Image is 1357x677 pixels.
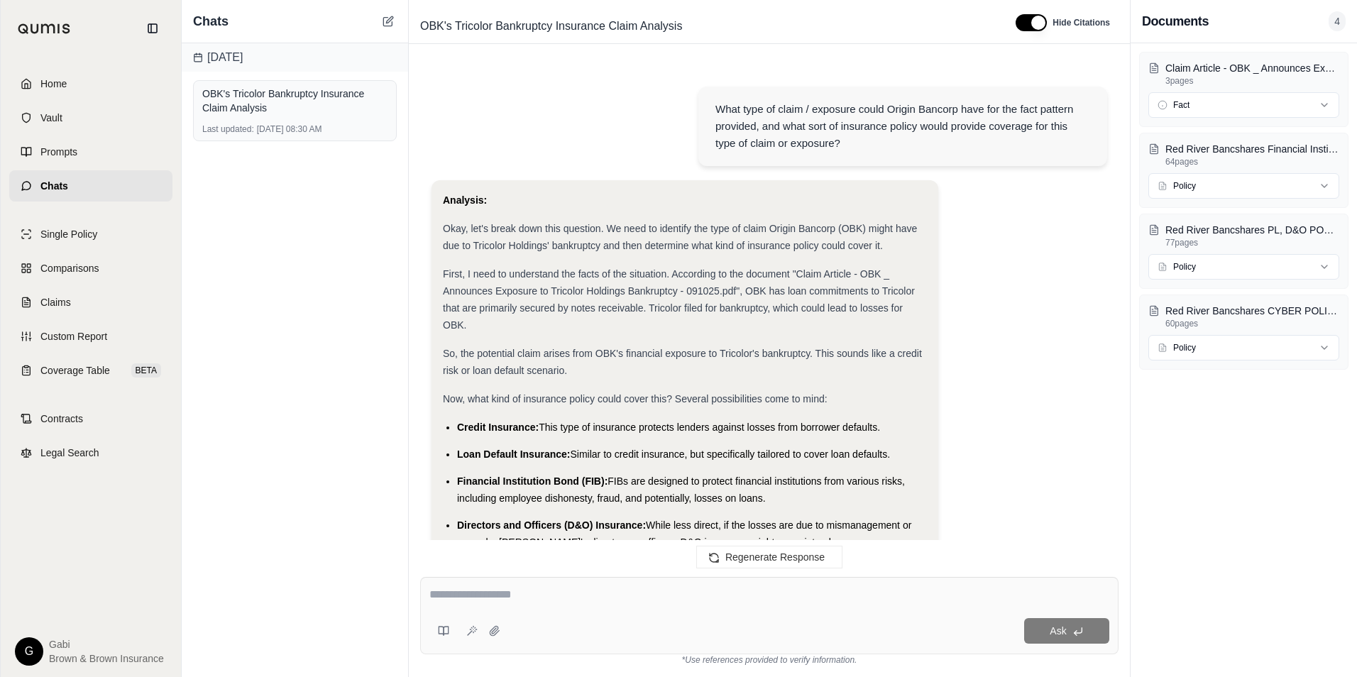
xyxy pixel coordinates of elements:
[1165,237,1339,248] p: 77 pages
[715,101,1090,152] div: What type of claim / exposure could Origin Bancorp have for the fact pattern provided, and what s...
[443,348,922,376] span: So, the potential claim arises from OBK's financial exposure to Tricolor's bankruptcy. This sound...
[457,519,911,548] span: While less direct, if the losses are due to mismanagement or errors by [PERSON_NAME]'s directors ...
[1024,618,1109,644] button: Ask
[40,227,97,241] span: Single Policy
[9,170,172,202] a: Chats
[15,637,43,666] div: G
[443,268,915,331] span: First, I need to understand the facts of the situation. According to the document "Claim Article ...
[9,102,172,133] a: Vault
[9,136,172,167] a: Prompts
[40,145,77,159] span: Prompts
[457,422,539,433] span: Credit Insurance:
[1053,17,1110,28] span: Hide Citations
[40,111,62,125] span: Vault
[40,446,99,460] span: Legal Search
[202,123,388,135] div: [DATE] 08:30 AM
[40,412,83,426] span: Contracts
[414,15,688,38] span: OBK's Tricolor Bankruptcy Insurance Claim Analysis
[539,422,880,433] span: This type of insurance protects lenders against losses from borrower defaults.
[1165,61,1339,75] p: Claim Article - OBK _ Announces Exposure to Tricolor Holdings Bankruptcy - 091025.pdf
[9,355,172,386] a: Coverage TableBETA
[1148,223,1339,248] button: Red River Bancshares PL, D&O POLICY [DATE]-[DATE].pdf77pages
[9,219,172,250] a: Single Policy
[40,363,110,378] span: Coverage Table
[1148,304,1339,329] button: Red River Bancshares CYBER POLICY [DATE]-[DATE].pdf60pages
[40,179,68,193] span: Chats
[202,87,388,115] div: OBK's Tricolor Bankruptcy Insurance Claim Analysis
[414,15,999,38] div: Edit Title
[570,448,890,460] span: Similar to credit insurance, but specifically tailored to cover loan defaults.
[182,43,408,72] div: [DATE]
[457,475,608,487] span: Financial Institution Bond (FIB):
[457,519,646,531] span: Directors and Officers (D&O) Insurance:
[40,261,99,275] span: Comparisons
[1165,223,1339,237] p: Red River Bancshares PL, D&O POLICY 2023-2026.pdf
[1165,304,1339,318] p: Red River Bancshares CYBER POLICY 2023-2026.pdf
[40,77,67,91] span: Home
[49,651,164,666] span: Brown & Brown Insurance
[18,23,71,34] img: Qumis Logo
[457,448,570,460] span: Loan Default Insurance:
[1165,75,1339,87] p: 3 pages
[9,403,172,434] a: Contracts
[443,223,917,251] span: Okay, let's break down this question. We need to identify the type of claim Origin Bancorp (OBK) ...
[1148,61,1339,87] button: Claim Article - OBK _ Announces Exposure to Tricolor Holdings Bankruptcy - 091025.pdf3pages
[443,194,487,206] strong: Analysis:
[1142,11,1209,31] h3: Documents
[1165,318,1339,329] p: 60 pages
[40,295,71,309] span: Claims
[725,551,825,563] span: Regenerate Response
[1148,142,1339,167] button: Red River Bancshares Financial Institution BOND POLICY [DATE]-[DATE].pdf64pages
[9,68,172,99] a: Home
[9,321,172,352] a: Custom Report
[193,11,229,31] span: Chats
[202,123,254,135] span: Last updated:
[1050,625,1066,637] span: Ask
[1165,142,1339,156] p: Red River Bancshares Financial Institution BOND POLICY 2023-2026.pdf
[49,637,164,651] span: Gabi
[443,393,828,404] span: Now, what kind of insurance policy could cover this? Several possibilities come to mind:
[9,253,172,284] a: Comparisons
[1165,156,1339,167] p: 64 pages
[1329,11,1346,31] span: 4
[9,287,172,318] a: Claims
[380,13,397,30] button: New Chat
[40,329,107,343] span: Custom Report
[420,654,1119,666] div: *Use references provided to verify information.
[696,546,842,568] button: Regenerate Response
[9,437,172,468] a: Legal Search
[131,363,161,378] span: BETA
[457,475,905,504] span: FIBs are designed to protect financial institutions from various risks, including employee dishon...
[141,17,164,40] button: Collapse sidebar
